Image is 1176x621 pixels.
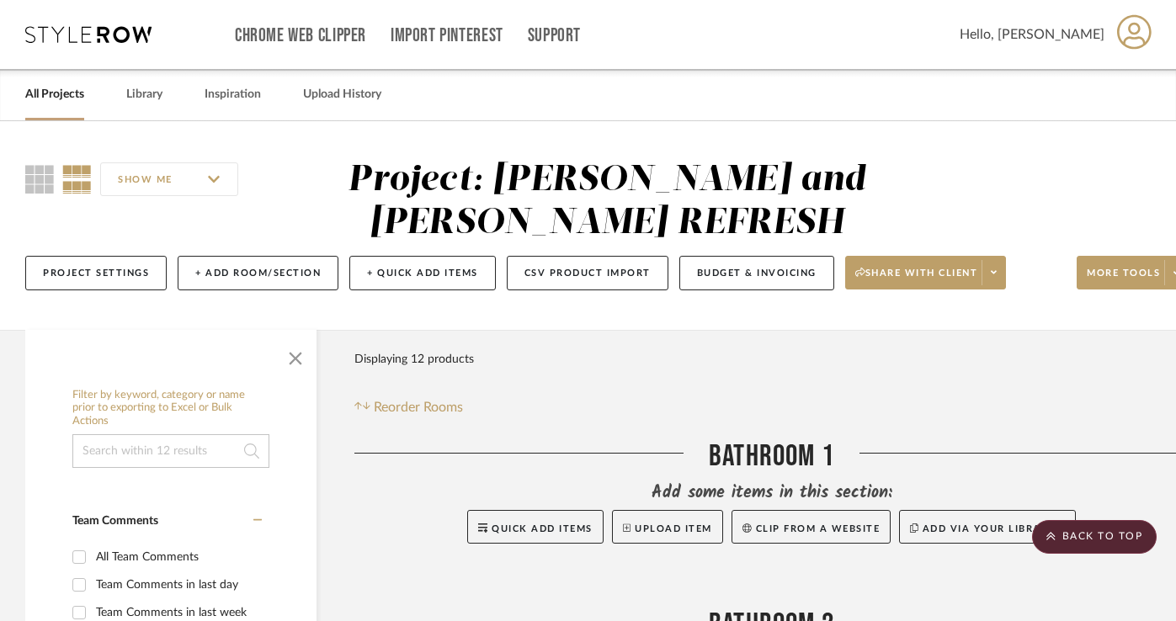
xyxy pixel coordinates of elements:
a: All Projects [25,83,84,106]
button: Quick Add Items [467,510,604,544]
span: Hello, [PERSON_NAME] [960,24,1104,45]
a: Inspiration [205,83,261,106]
div: All Team Comments [96,544,258,571]
span: Quick Add Items [492,524,593,533]
button: Reorder Rooms [354,397,463,417]
button: Project Settings [25,256,167,290]
button: Share with client [845,256,1007,289]
a: Support [528,29,581,43]
span: Team Comments [72,515,158,527]
div: Project: [PERSON_NAME] and [PERSON_NAME] REFRESH [348,162,865,241]
button: Close [279,338,312,372]
span: Reorder Rooms [374,397,463,417]
button: Budget & Invoicing [679,256,834,290]
button: + Add Room/Section [178,256,338,290]
a: Library [126,83,162,106]
h6: Filter by keyword, category or name prior to exporting to Excel or Bulk Actions [72,389,269,428]
button: CSV Product Import [507,256,668,290]
button: Upload Item [612,510,723,544]
span: More tools [1087,267,1160,292]
button: + Quick Add Items [349,256,496,290]
div: Displaying 12 products [354,342,474,376]
div: Team Comments in last day [96,571,258,598]
input: Search within 12 results [72,434,269,468]
scroll-to-top-button: BACK TO TOP [1032,520,1157,554]
a: Chrome Web Clipper [235,29,366,43]
a: Upload History [303,83,381,106]
button: Clip from a website [732,510,891,544]
button: Add via your libraries [899,510,1076,544]
span: Share with client [855,267,978,292]
a: Import Pinterest [391,29,503,43]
